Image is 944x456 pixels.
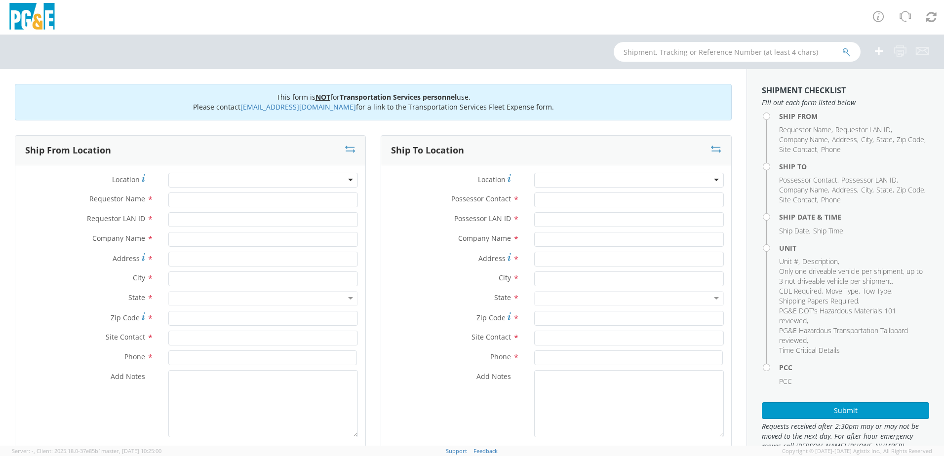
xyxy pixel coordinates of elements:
span: State [128,293,145,302]
li: , [876,185,894,195]
span: Server: - [12,447,35,455]
span: Add Notes [476,372,511,381]
span: Phone [821,145,841,154]
span: Ship Date [779,226,809,235]
li: , [861,135,874,145]
span: Requests received after 2:30pm may or may not be moved to the next day. For after hour emergency ... [762,421,929,451]
li: , [779,135,829,145]
span: Tow Type [863,286,891,296]
span: Phone [821,195,841,204]
li: , [863,286,893,296]
li: , [779,175,839,185]
span: , [34,447,35,455]
span: Requestor Name [779,125,831,134]
li: , [779,306,927,326]
span: City [499,273,511,282]
span: Phone [124,352,145,361]
li: , [876,135,894,145]
li: , [897,135,926,145]
a: [EMAIL_ADDRESS][DOMAIN_NAME] [240,102,356,112]
span: Unit # [779,257,798,266]
span: Zip Code [897,185,924,194]
h4: PCC [779,364,929,371]
h3: Ship From Location [25,146,111,155]
li: , [897,185,926,195]
span: Site Contact [779,145,817,154]
span: State [876,185,893,194]
li: , [779,286,823,296]
li: , [779,195,819,205]
span: Possessor LAN ID [454,214,511,223]
li: , [779,145,819,154]
span: Only one driveable vehicle per shipment, up to 3 not driveable vehicle per shipment [779,266,923,286]
h4: Ship To [779,163,929,170]
u: NOT [315,92,330,102]
button: Submit [762,402,929,419]
li: , [779,326,927,345]
span: PCC [779,377,792,386]
span: Location [478,175,506,184]
span: master, [DATE] 10:25:00 [101,447,161,455]
span: Site Contact [106,332,145,342]
li: , [779,226,811,236]
li: , [835,125,892,135]
li: , [832,135,859,145]
li: , [779,296,860,306]
img: pge-logo-06675f144f4cfa6a6814.png [7,3,57,32]
div: This form is for use. Please contact for a link to the Transportation Services Fleet Expense form. [15,84,732,120]
span: PG&E DOT's Hazardous Materials 101 reviewed [779,306,896,325]
span: Time Critical Details [779,345,840,355]
span: Shipping Papers Required [779,296,858,305]
span: Zip Code [476,313,506,322]
span: Site Contact [472,332,511,342]
li: , [832,185,859,195]
span: Site Contact [779,195,817,204]
span: Possessor LAN ID [841,175,897,185]
span: Address [478,254,506,263]
span: Client: 2025.18.0-37e85b1 [37,447,161,455]
span: Address [113,254,140,263]
span: Copyright © [DATE]-[DATE] Agistix Inc., All Rights Reserved [782,447,932,455]
a: Feedback [473,447,498,455]
span: Zip Code [111,313,140,322]
span: Company Name [458,233,511,243]
h4: Unit [779,244,929,252]
span: Company Name [779,185,828,194]
span: PG&E Hazardous Transportation Tailboard reviewed [779,326,908,345]
span: Ship Time [813,226,843,235]
li: , [779,266,927,286]
li: , [779,257,800,266]
li: , [779,185,829,195]
span: Description [802,257,838,266]
li: , [802,257,839,266]
a: Support [446,447,467,455]
span: Possessor Contact [451,194,511,203]
span: Requestor LAN ID [87,214,145,223]
span: Company Name [92,233,145,243]
input: Shipment, Tracking or Reference Number (at least 4 chars) [614,42,861,62]
h3: Ship To Location [391,146,464,155]
h4: Ship From [779,113,929,120]
h4: Ship Date & Time [779,213,929,221]
span: Zip Code [897,135,924,144]
li: , [779,125,833,135]
span: City [133,273,145,282]
li: , [861,185,874,195]
b: Transportation Services personnel [340,92,457,102]
span: Address [832,185,857,194]
span: State [876,135,893,144]
span: Requestor Name [89,194,145,203]
span: Location [112,175,140,184]
span: State [494,293,511,302]
span: Fill out each form listed below [762,98,929,108]
span: City [861,135,872,144]
span: Requestor LAN ID [835,125,891,134]
strong: Shipment Checklist [762,85,846,96]
span: Move Type [826,286,859,296]
span: Address [832,135,857,144]
span: Possessor Contact [779,175,837,185]
span: Add Notes [111,372,145,381]
span: Company Name [779,135,828,144]
li: , [841,175,898,185]
li: , [826,286,860,296]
